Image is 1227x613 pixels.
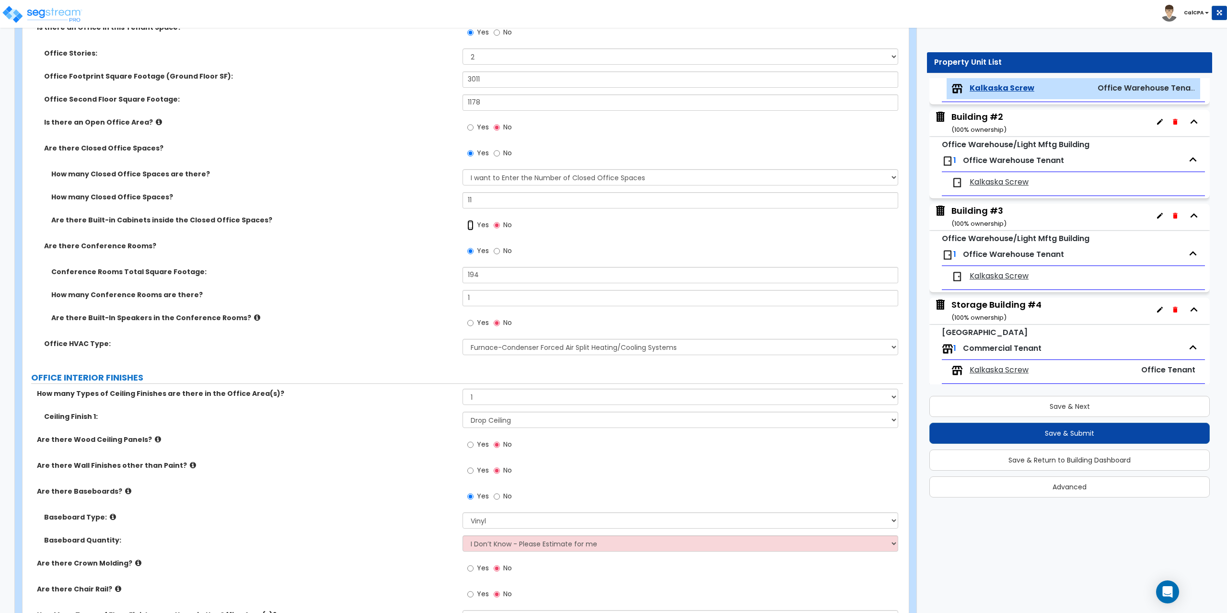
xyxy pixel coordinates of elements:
label: Are there Chair Rail? [37,584,455,594]
label: Are there Wood Ceiling Panels? [37,435,455,444]
div: Property Unit List [934,57,1205,68]
span: Yes [477,440,489,449]
span: 1 [953,343,956,354]
i: click for more info! [155,436,161,443]
span: Yes [477,589,489,599]
label: Are there Crown Molding? [37,558,455,568]
span: Office Tenant [1141,364,1195,375]
span: Office Warehouse Tenant [963,249,1064,260]
small: ( 100 % ownership) [951,219,1007,228]
input: Yes [467,122,474,133]
input: No [494,440,500,450]
label: Are there Conference Rooms? [44,241,455,251]
label: Conference Rooms Total Square Footage: [51,267,455,277]
span: Yes [477,148,489,158]
label: How many Closed Office Spaces are there? [51,169,455,179]
span: No [503,318,512,327]
label: How many Closed Office Spaces? [51,192,455,202]
input: No [494,589,500,600]
label: Is there an Open Office Area? [44,117,455,127]
button: Save & Submit [929,423,1210,444]
label: Baseboard Quantity: [44,535,455,545]
img: door.png [942,249,953,261]
input: No [494,27,500,38]
input: Yes [467,318,474,328]
div: Building #3 [951,205,1007,229]
b: CalCPA [1184,9,1204,16]
span: Yes [477,563,489,573]
span: No [503,491,512,501]
img: building.svg [934,299,947,311]
div: Storage Building #4 [951,299,1042,323]
input: Yes [467,220,474,231]
span: Building #3 [934,205,1007,229]
span: Kalkaska Screw [970,365,1029,376]
span: No [503,465,512,475]
img: door.png [951,271,963,282]
span: 1 [953,249,956,260]
label: Office Stories: [44,48,455,58]
label: Are there Closed Office Spaces? [44,143,455,153]
span: Yes [477,246,489,255]
input: Yes [467,440,474,450]
span: Storage Building #4 [934,299,1042,323]
span: Office Warehouse Tenant [1098,82,1199,93]
span: No [503,589,512,599]
span: Kalkaska Screw [970,83,1034,94]
i: click for more info! [254,314,260,321]
span: No [503,220,512,230]
input: Yes [467,465,474,476]
span: No [503,122,512,132]
label: Office Second Floor Square Footage: [44,94,455,104]
input: No [494,220,500,231]
i: click for more info! [125,487,131,495]
label: Office Footprint Square Footage (Ground Floor SF): [44,71,455,81]
small: ( 100 % ownership) [951,125,1007,134]
input: No [494,318,500,328]
span: Kalkaska Screw [970,271,1029,282]
span: Yes [477,491,489,501]
span: Yes [477,465,489,475]
small: Office Warehouse/Light Mftg Building [942,139,1089,150]
input: No [494,563,500,574]
i: click for more info! [156,118,162,126]
button: Save & Return to Building Dashboard [929,450,1210,471]
img: building.svg [934,205,947,217]
img: door.png [942,155,953,167]
input: No [494,148,500,159]
img: building.svg [934,111,947,123]
img: door.png [951,177,963,188]
span: No [503,440,512,449]
span: Yes [477,122,489,132]
span: 1 [953,155,956,166]
label: OFFICE INTERIOR FINISHES [31,371,903,384]
span: Kalkaska Screw [970,177,1029,188]
span: No [503,148,512,158]
input: Yes [467,27,474,38]
small: Auxiliary Building [942,327,1028,338]
input: Yes [467,148,474,159]
input: No [494,465,500,476]
label: Are there Wall Finishes other than Paint? [37,461,455,470]
span: Commercial Tenant [963,343,1042,354]
span: Yes [477,318,489,327]
label: Are there Baseboards? [37,486,455,496]
span: Building #2 [934,111,1007,135]
span: No [503,563,512,573]
input: No [494,246,500,256]
img: tenants.png [951,365,963,376]
img: tenants.png [942,343,953,355]
img: logo_pro_r.png [1,5,83,24]
i: click for more info! [115,585,121,592]
span: Yes [477,220,489,230]
label: Office HVAC Type: [44,339,455,348]
input: No [494,491,500,502]
label: Ceiling Finish 1: [44,412,455,421]
input: Yes [467,246,474,256]
input: Yes [467,563,474,574]
small: ( 100 % ownership) [951,313,1007,322]
span: Yes [477,27,489,37]
input: No [494,122,500,133]
div: Open Intercom Messenger [1156,580,1179,603]
small: Office Warehouse/Light Mftg Building [942,233,1089,244]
